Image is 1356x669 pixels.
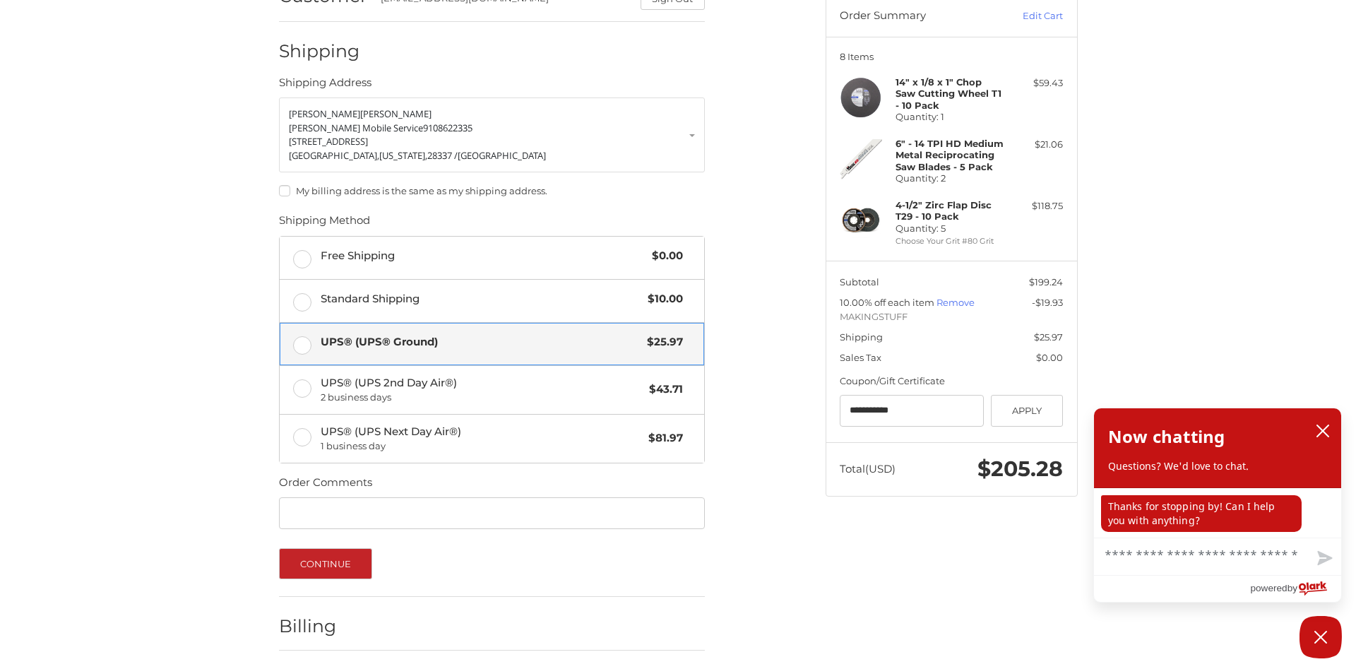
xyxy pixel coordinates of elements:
[427,149,458,162] span: 28337 /
[642,430,684,446] span: $81.97
[1299,616,1342,658] button: Close Chatbox
[1032,297,1063,308] span: -$19.93
[321,291,641,307] span: Standard Shipping
[896,199,992,222] strong: 4-1/2" Zirc Flap Disc T29 - 10 Pack
[840,297,936,308] span: 10.00% off each item
[840,331,883,343] span: Shipping
[641,334,684,350] span: $25.97
[992,9,1063,23] a: Edit Cart
[840,51,1063,62] h3: 8 Items
[896,199,1004,234] h4: Quantity: 5
[379,149,427,162] span: [US_STATE],
[1312,420,1334,442] button: close chatbox
[840,374,1063,389] div: Coupon/Gift Certificate
[1108,422,1225,451] h2: Now chatting
[936,297,975,308] a: Remove
[321,248,646,264] span: Free Shipping
[289,107,360,120] span: [PERSON_NAME]
[896,138,1004,172] strong: 6" - 14 TPI HD Medium Metal Reciprocating Saw Blades - 5 Pack
[840,310,1063,324] span: MAKINGSTUFF
[289,135,368,148] span: [STREET_ADDRESS]
[279,548,373,579] button: Continue
[646,248,684,264] span: $0.00
[279,475,372,497] legend: Order Comments
[279,615,362,637] h2: Billing
[1094,488,1341,538] div: chat
[279,40,362,62] h2: Shipping
[896,76,1001,111] strong: 14" x 1/8 x 1" Chop Saw Cutting Wheel T1 - 10 Pack
[840,276,879,288] span: Subtotal
[321,424,642,454] span: UPS® (UPS Next Day Air®)
[641,291,684,307] span: $10.00
[1250,576,1341,602] a: Powered by Olark
[1101,495,1302,532] p: Thanks for stopping by! Can I help you with anything?
[840,395,984,427] input: Gift Certificate or Coupon Code
[1007,138,1063,152] div: $21.06
[458,149,546,162] span: [GEOGRAPHIC_DATA]
[423,122,472,134] span: 9108622335
[1093,408,1342,603] div: olark chatbox
[321,391,643,405] span: 2 business days
[643,381,684,398] span: $43.71
[1250,579,1287,597] span: powered
[360,107,432,120] span: [PERSON_NAME]
[1108,459,1327,473] p: Questions? We'd love to chat.
[1287,579,1297,597] span: by
[289,149,379,162] span: [GEOGRAPHIC_DATA],
[896,76,1004,122] h4: Quantity: 1
[1029,276,1063,288] span: $199.24
[896,138,1004,184] h4: Quantity: 2
[289,122,423,134] span: [PERSON_NAME] Mobile Service
[321,375,643,405] span: UPS® (UPS 2nd Day Air®)
[977,456,1063,482] span: $205.28
[279,185,705,196] label: My billing address is the same as my shipping address.
[321,439,642,454] span: 1 business day
[991,395,1064,427] button: Apply
[840,9,992,23] h3: Order Summary
[321,334,641,350] span: UPS® (UPS® Ground)
[840,462,896,475] span: Total (USD)
[1007,76,1063,90] div: $59.43
[1036,352,1063,363] span: $0.00
[1306,543,1341,575] button: Send message
[1034,331,1063,343] span: $25.97
[279,97,705,172] a: Enter or select a different address
[279,213,370,235] legend: Shipping Method
[896,235,1004,247] li: Choose Your Grit #80 Grit
[840,352,881,363] span: Sales Tax
[279,75,371,97] legend: Shipping Address
[1007,199,1063,213] div: $118.75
